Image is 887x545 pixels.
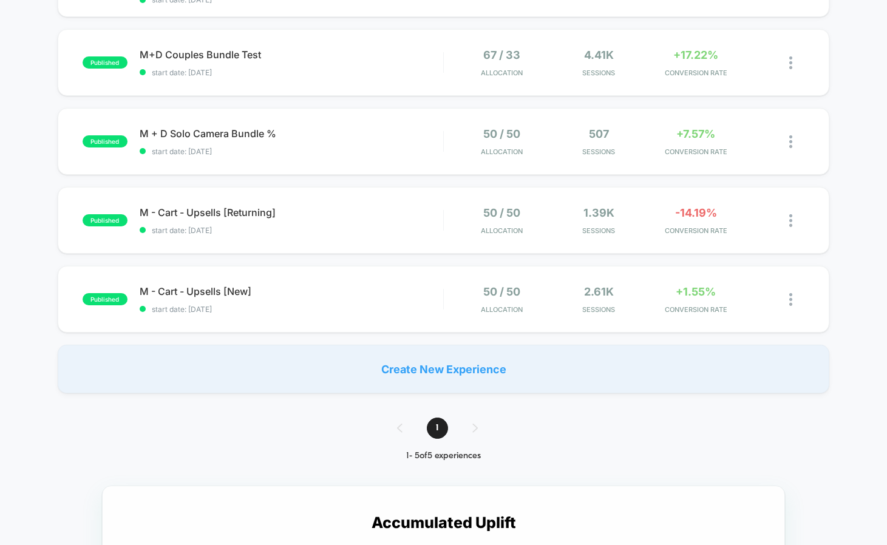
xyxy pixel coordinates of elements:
[140,305,443,314] span: start date: [DATE]
[372,513,516,532] p: Accumulated Uplift
[789,214,792,227] img: close
[83,293,127,305] span: published
[676,285,716,298] span: +1.55%
[140,127,443,140] span: M + D Solo Camera Bundle %
[483,49,520,61] span: 67 / 33
[650,305,741,314] span: CONVERSION RATE
[583,206,614,219] span: 1.39k
[481,147,523,156] span: Allocation
[789,293,792,306] img: close
[650,69,741,77] span: CONVERSION RATE
[140,226,443,235] span: start date: [DATE]
[483,285,520,298] span: 50 / 50
[140,206,443,218] span: M - Cart - Upsells [Returning]
[553,305,644,314] span: Sessions
[83,135,127,147] span: published
[481,69,523,77] span: Allocation
[584,49,614,61] span: 4.41k
[83,214,127,226] span: published
[140,147,443,156] span: start date: [DATE]
[483,127,520,140] span: 50 / 50
[553,147,644,156] span: Sessions
[589,127,609,140] span: 507
[481,305,523,314] span: Allocation
[140,285,443,297] span: M - Cart - Upsells [New]
[676,127,715,140] span: +7.57%
[650,226,741,235] span: CONVERSION RATE
[789,135,792,148] img: close
[140,68,443,77] span: start date: [DATE]
[675,206,717,219] span: -14.19%
[140,49,443,61] span: M+D Couples Bundle Test
[427,418,448,439] span: 1
[83,56,127,69] span: published
[385,451,502,461] div: 1 - 5 of 5 experiences
[553,69,644,77] span: Sessions
[481,226,523,235] span: Allocation
[584,285,614,298] span: 2.61k
[483,206,520,219] span: 50 / 50
[789,56,792,69] img: close
[553,226,644,235] span: Sessions
[58,345,829,393] div: Create New Experience
[650,147,741,156] span: CONVERSION RATE
[673,49,718,61] span: +17.22%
